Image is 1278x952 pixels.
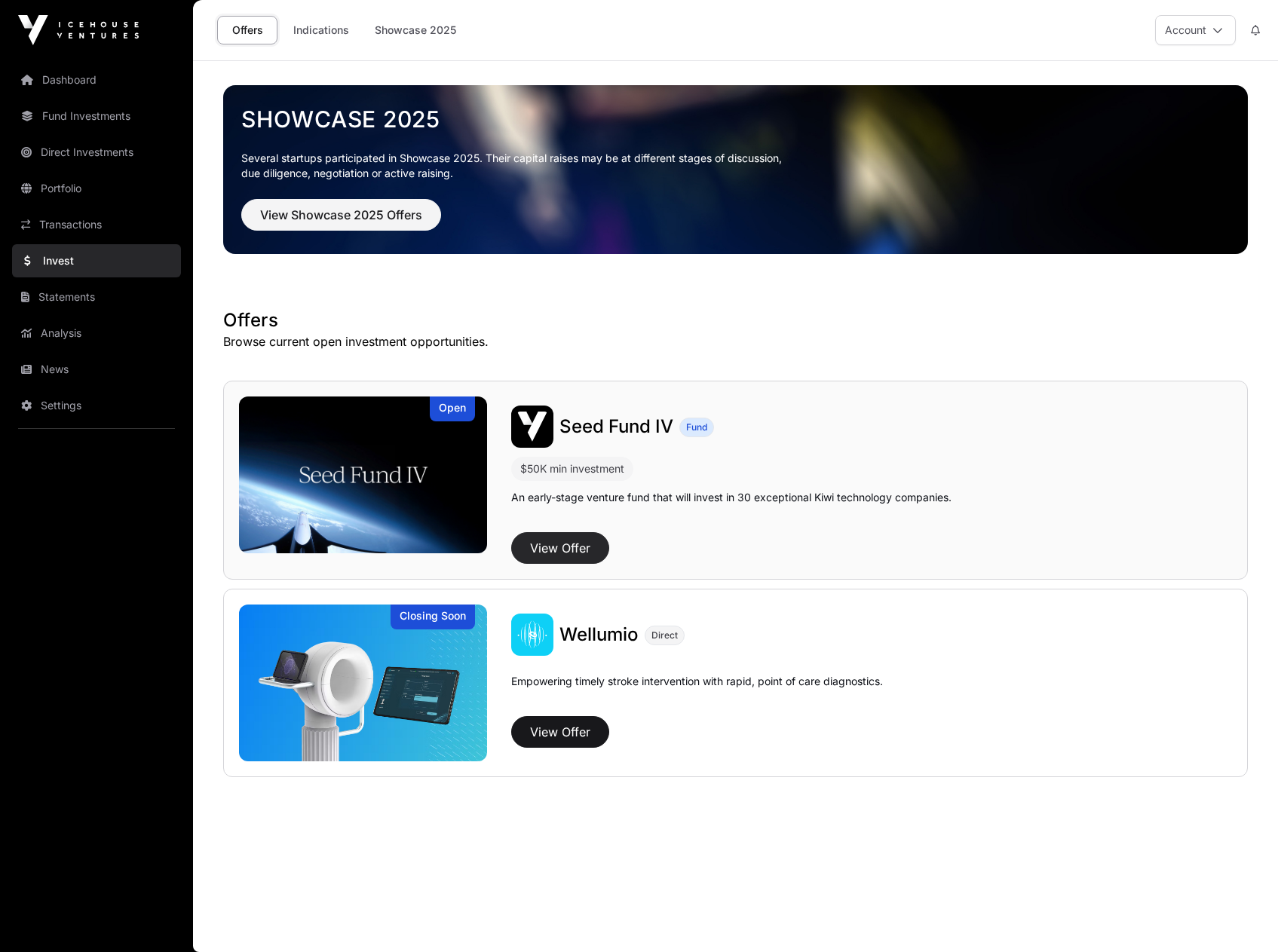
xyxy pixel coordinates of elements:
[651,629,678,641] span: Direct
[217,16,277,44] a: Offers
[239,396,487,553] img: Seed Fund IV
[241,214,441,229] a: View Showcase 2025 Offers
[223,308,1248,332] h1: Offers
[12,244,181,277] a: Invest
[430,396,475,421] div: Open
[511,614,553,656] img: Wellumio
[511,490,952,505] p: An early-stage venture fund that will invest in 30 exceptional Kiwi technology companies.
[520,460,624,478] div: $50K min investment
[12,208,181,241] a: Transactions
[391,605,475,629] div: Closing Soon
[12,136,181,169] a: Direct Investments
[12,99,181,133] a: Fund Investments
[239,605,487,761] img: Wellumio
[239,396,487,553] a: Seed Fund IVOpen
[559,415,673,437] span: Seed Fund IV
[283,16,359,44] a: Indications
[365,16,466,44] a: Showcase 2025
[12,63,181,96] a: Dashboard
[511,716,609,748] button: View Offer
[559,623,639,645] span: Wellumio
[559,623,639,647] a: Wellumio
[18,15,139,45] img: Icehouse Ventures Logo
[559,415,673,439] a: Seed Fund IV
[12,317,181,350] a: Analysis
[686,421,707,433] span: Fund
[12,389,181,422] a: Settings
[511,406,553,448] img: Seed Fund IV
[12,172,181,205] a: Portfolio
[241,199,441,231] button: View Showcase 2025 Offers
[1203,880,1278,952] iframe: Chat Widget
[241,151,1230,181] p: Several startups participated in Showcase 2025. Their capital raises may be at different stages o...
[241,106,1230,133] a: Showcase 2025
[260,206,422,224] span: View Showcase 2025 Offers
[1155,15,1236,45] button: Account
[223,332,1248,350] p: Browse current open investment opportunities.
[239,605,487,761] a: WellumioClosing Soon
[511,457,633,481] div: $50K min investment
[511,674,883,710] p: Empowering timely stroke intervention with rapid, point of care diagnostics.
[223,85,1248,254] img: Showcase 2025
[12,280,181,314] a: Statements
[511,532,609,564] button: View Offer
[12,353,181,386] a: News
